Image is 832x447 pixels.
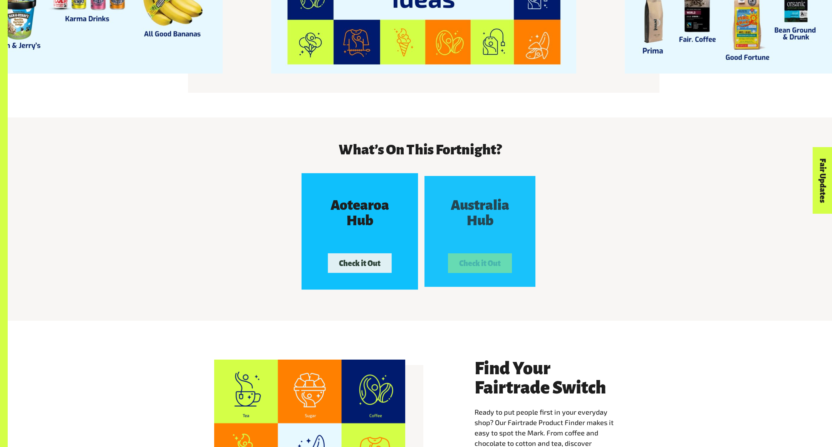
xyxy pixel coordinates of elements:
button: Check it Out [328,253,392,273]
h3: What’s On This Fortnight? [224,142,616,157]
a: Aotearoa Hub Check it Out [302,173,418,290]
h3: Find Your Fairtrade Switch [475,359,626,397]
a: Australia Hub Check it Out [424,176,535,287]
h3: Australia Hub [438,198,522,228]
button: Check it Out [448,253,512,273]
h3: Aotearoa Hub [318,198,401,228]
